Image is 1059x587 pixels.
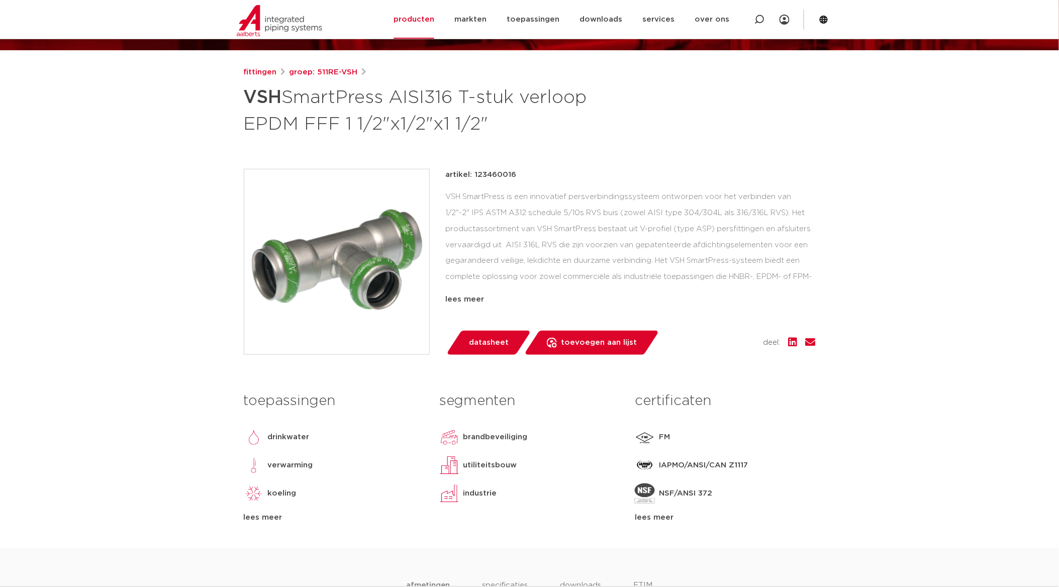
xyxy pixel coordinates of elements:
[463,431,528,443] p: brandbeveiliging
[463,459,517,471] p: utiliteitsbouw
[635,455,655,475] img: IAPMO/ANSI/CAN Z1117
[446,331,531,355] a: datasheet
[439,427,459,447] img: brandbeveiliging
[244,427,264,447] img: drinkwater
[659,487,712,500] p: NSF/ANSI 372
[244,483,264,504] img: koeling
[659,431,670,443] p: FM
[446,169,517,181] p: artikel: 123460016
[244,512,424,524] div: lees meer
[439,391,620,411] h3: segmenten
[469,335,509,351] span: datasheet
[244,455,264,475] img: verwarming
[244,88,282,107] strong: VSH
[244,169,429,354] img: Product Image for VSH SmartPress AISI316 T-stuk verloop EPDM FFF 1 1/2"x1/2"x1 1/2"
[635,483,655,504] img: NSF/ANSI 372
[446,189,816,289] div: VSH SmartPress is een innovatief persverbindingssysteem ontworpen voor het verbinden van 1/2"-2" ...
[268,487,297,500] p: koeling
[439,455,459,475] img: utiliteitsbouw
[244,391,424,411] h3: toepassingen
[439,483,459,504] img: industrie
[763,337,781,349] span: deel:
[635,391,815,411] h3: certificaten
[290,66,358,78] a: groep: 511RE-VSH
[635,427,655,447] img: FM
[659,459,748,471] p: IAPMO/ANSI/CAN Z1117
[635,512,815,524] div: lees meer
[268,459,313,471] p: verwarming
[244,82,621,137] h1: SmartPress AISI316 T-stuk verloop EPDM FFF 1 1/2"x1/2"x1 1/2"
[268,431,310,443] p: drinkwater
[446,293,816,306] div: lees meer
[561,335,637,351] span: toevoegen aan lijst
[463,487,497,500] p: industrie
[244,66,277,78] a: fittingen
